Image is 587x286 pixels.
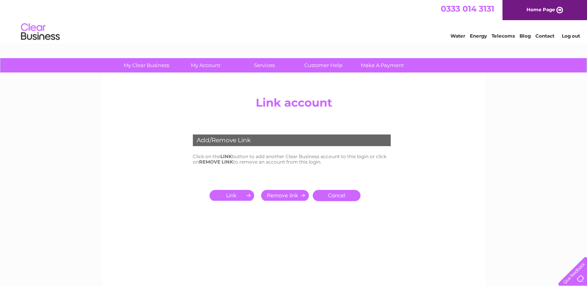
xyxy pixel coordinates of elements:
[450,33,465,39] a: Water
[232,58,296,72] a: Services
[470,33,487,39] a: Energy
[111,4,477,38] div: Clear Business is a trading name of Verastar Limited (registered in [GEOGRAPHIC_DATA] No. 3667643...
[173,58,237,72] a: My Account
[21,20,60,44] img: logo.png
[193,134,391,146] div: Add/Remove Link
[114,58,178,72] a: My Clear Business
[191,152,397,167] td: Click on the button to add another Clear Business account to this login or click on to remove an ...
[261,190,309,201] input: Submit
[220,153,232,159] b: LINK
[210,190,257,201] input: Submit
[561,33,580,39] a: Log out
[441,4,494,14] a: 0333 014 3131
[350,58,414,72] a: Make A Payment
[199,159,233,165] b: REMOVE LINK
[519,33,531,39] a: Blog
[291,58,355,72] a: Customer Help
[492,33,515,39] a: Telecoms
[535,33,554,39] a: Contact
[313,190,360,201] a: Cancel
